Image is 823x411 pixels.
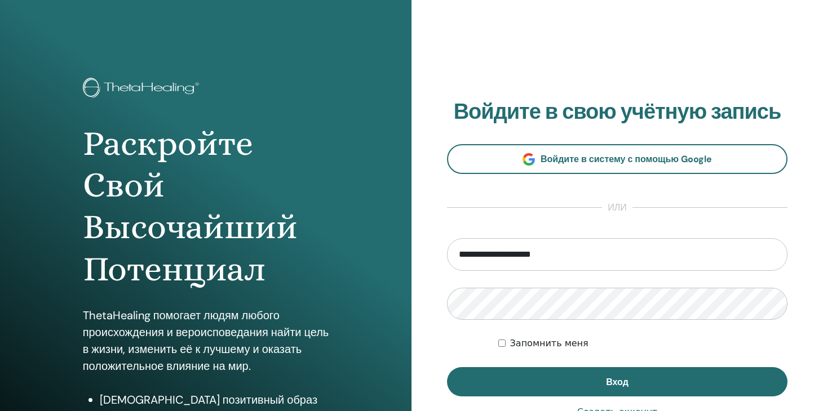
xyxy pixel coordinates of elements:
[454,97,781,126] ya-tr-span: Войдите в свою учётную запись
[510,338,589,349] ya-tr-span: Запомнить меня
[447,144,787,174] a: Войдите в систему с помощью Google
[606,376,629,388] ya-tr-span: Вход
[83,308,329,373] ya-tr-span: ThetaHealing помогает людям любого происхождения и вероисповедания найти цель в жизни, изменить е...
[498,337,787,350] div: Сохраняйте мою аутентификацию на неопределённый срок или до тех пор, пока я не выйду из системы в...
[541,153,712,165] ya-tr-span: Войдите в систему с помощью Google
[608,202,627,213] ya-tr-span: или
[83,123,298,289] ya-tr-span: Раскройте Свой Высочайший Потенциал
[447,367,787,396] button: Вход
